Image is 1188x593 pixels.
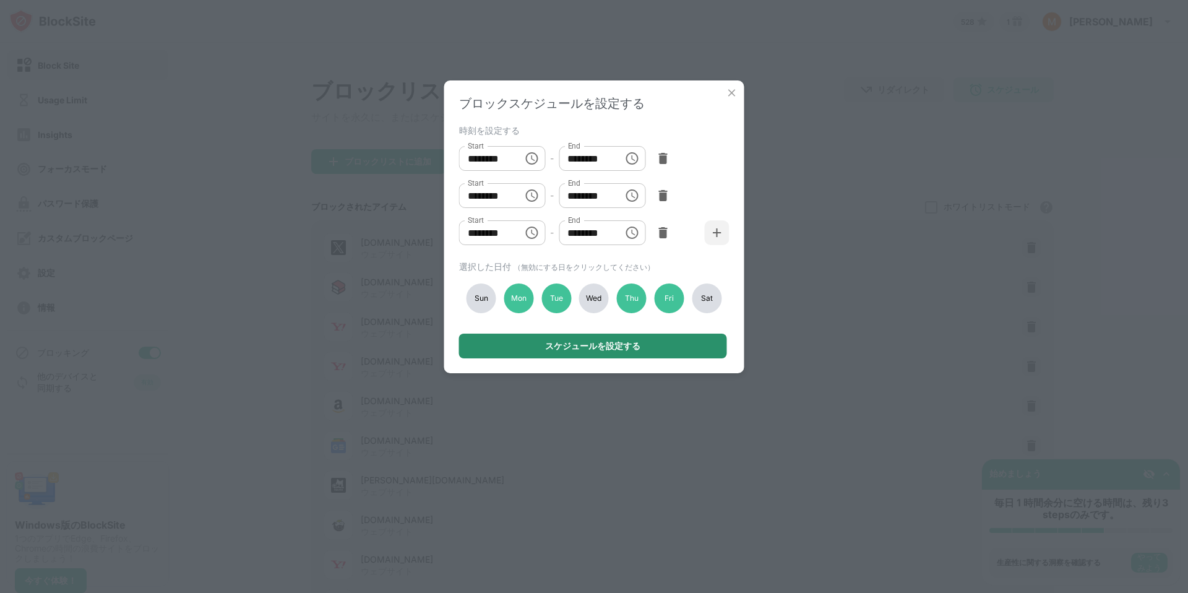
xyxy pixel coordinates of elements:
[617,284,647,313] div: Thu
[619,146,644,171] button: Choose time, selected time is 12:00 PM
[459,261,726,273] div: 選択した日付
[579,284,609,313] div: Wed
[459,95,730,112] div: ブロックスケジュールを設定する
[545,341,640,351] div: スケジュールを設定する
[567,215,580,225] label: End
[519,146,544,171] button: Choose time, selected time is 10:00 AM
[468,178,484,188] label: Start
[550,189,554,202] div: -
[468,215,484,225] label: Start
[519,220,544,245] button: Choose time, selected time is 4:00 AM
[567,178,580,188] label: End
[619,183,644,208] button: Choose time, selected time is 7:00 PM
[550,226,554,240] div: -
[504,284,533,313] div: Mon
[467,284,496,313] div: Sun
[692,284,721,313] div: Sat
[550,152,554,165] div: -
[655,284,684,313] div: Fri
[519,183,544,208] button: Choose time, selected time is 1:30 PM
[514,262,655,272] span: （無効にする日をクリックしてください）
[619,220,644,245] button: Choose time, selected time is 7:30 AM
[726,87,738,99] img: x-button.svg
[567,141,580,151] label: End
[468,141,484,151] label: Start
[541,284,571,313] div: Tue
[459,125,726,135] div: 時刻を設定する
